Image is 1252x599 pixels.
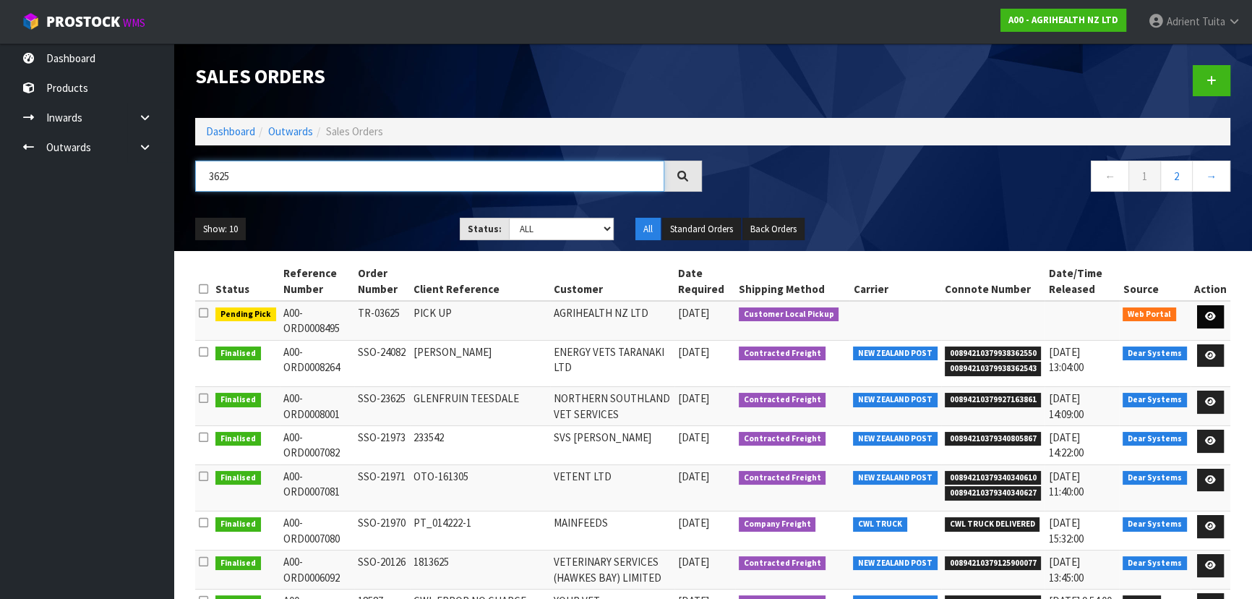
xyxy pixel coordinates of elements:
[1045,262,1119,301] th: Date/Time Released
[1000,9,1126,32] a: A00 - AGRIHEALTH NZ LTD
[215,471,261,485] span: Finalised
[215,393,261,407] span: Finalised
[735,262,850,301] th: Shipping Method
[739,517,816,532] span: Company Freight
[1008,14,1118,26] strong: A00 - AGRIHEALTH NZ LTD
[354,551,410,590] td: SSO-20126
[46,12,120,31] span: ProStock
[739,307,839,322] span: Customer Local Pickup
[195,65,702,87] h1: Sales Orders
[354,262,410,301] th: Order Number
[742,218,805,241] button: Back Orders
[22,12,40,30] img: cube-alt.png
[1048,391,1083,420] span: [DATE] 14:09:00
[280,340,354,386] td: A00-ORD0008264
[280,511,354,551] td: A00-ORD0007080
[853,556,938,571] span: NEW ZEALAND POST
[215,556,261,571] span: Finalised
[678,470,709,483] span: [DATE]
[1119,262,1191,301] th: Source
[678,391,709,405] span: [DATE]
[1048,555,1083,584] span: [DATE] 13:45:00
[1091,161,1129,192] a: ←
[280,426,354,465] td: A00-ORD0007082
[1048,516,1083,545] span: [DATE] 15:32:00
[195,161,664,192] input: Search sales orders
[410,511,550,551] td: PT_014222-1
[354,340,410,386] td: SSO-24082
[280,551,354,590] td: A00-ORD0006092
[550,464,674,511] td: VETENT LTD
[1048,345,1083,374] span: [DATE] 13:04:00
[853,432,938,446] span: NEW ZEALAND POST
[1192,161,1230,192] a: →
[945,393,1042,407] span: 00894210379927163861
[1123,432,1187,446] span: Dear Systems
[410,551,550,590] td: 1813625
[354,387,410,426] td: SSO-23625
[674,262,735,301] th: Date Required
[410,340,550,386] td: [PERSON_NAME]
[215,517,261,532] span: Finalised
[1191,262,1230,301] th: Action
[1048,470,1083,498] span: [DATE] 11:40:00
[550,426,674,465] td: SVS [PERSON_NAME]
[678,306,709,320] span: [DATE]
[945,556,1042,571] span: 00894210379125900077
[1202,14,1225,28] span: Tuita
[280,301,354,340] td: A00-ORD0008495
[410,464,550,511] td: OTO-161305
[739,432,826,446] span: Contracted Freight
[550,262,674,301] th: Customer
[678,345,709,359] span: [DATE]
[724,161,1230,196] nav: Page navigation
[1048,430,1083,459] span: [DATE] 14:22:00
[550,301,674,340] td: AGRIHEALTH NZ LTD
[410,262,550,301] th: Client Reference
[1167,14,1200,28] span: Adrient
[945,517,1040,532] span: CWL TRUCK DELIVERED
[853,393,938,407] span: NEW ZEALAND POST
[1123,471,1187,485] span: Dear Systems
[635,218,661,241] button: All
[945,471,1042,485] span: 00894210379340340610
[354,464,410,511] td: SSO-21971
[1123,307,1176,322] span: Web Portal
[410,301,550,340] td: PICK UP
[739,393,826,407] span: Contracted Freight
[945,432,1042,446] span: 00894210379340805867
[123,16,145,30] small: WMS
[662,218,741,241] button: Standard Orders
[1123,556,1187,571] span: Dear Systems
[941,262,1045,301] th: Connote Number
[215,347,261,361] span: Finalised
[945,486,1042,501] span: 00894210379340340627
[280,387,354,426] td: A00-ORD0008001
[280,464,354,511] td: A00-ORD0007081
[849,262,941,301] th: Carrier
[215,432,261,446] span: Finalised
[678,430,709,444] span: [DATE]
[853,517,907,532] span: CWL TRUCK
[195,218,246,241] button: Show: 10
[354,426,410,465] td: SSO-21973
[268,124,313,138] a: Outwards
[1123,393,1187,407] span: Dear Systems
[739,471,826,485] span: Contracted Freight
[1160,161,1193,192] a: 2
[550,340,674,386] td: ENERGY VETS TARANAKI LTD
[206,124,255,138] a: Dashboard
[550,511,674,551] td: MAINFEEDS
[354,301,410,340] td: TR-03625
[739,347,826,361] span: Contracted Freight
[410,387,550,426] td: GLENFRUIN TEESDALE
[678,516,709,530] span: [DATE]
[410,426,550,465] td: 233542
[280,262,354,301] th: Reference Number
[354,511,410,551] td: SSO-21970
[326,124,383,138] span: Sales Orders
[1123,347,1187,361] span: Dear Systems
[739,556,826,571] span: Contracted Freight
[468,223,502,235] strong: Status:
[550,387,674,426] td: NORTHERN SOUTHLAND VET SERVICES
